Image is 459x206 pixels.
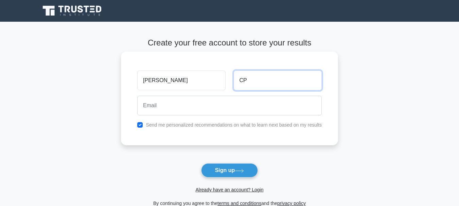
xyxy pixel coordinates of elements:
[234,71,322,90] input: Last name
[137,71,225,90] input: First name
[137,96,322,115] input: Email
[201,163,258,177] button: Sign up
[217,201,261,206] a: terms and conditions
[195,187,263,192] a: Already have an account? Login
[121,38,338,48] h4: Create your free account to store your results
[277,201,306,206] a: privacy policy
[146,122,322,128] label: Send me personalized recommendations on what to learn next based on my results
